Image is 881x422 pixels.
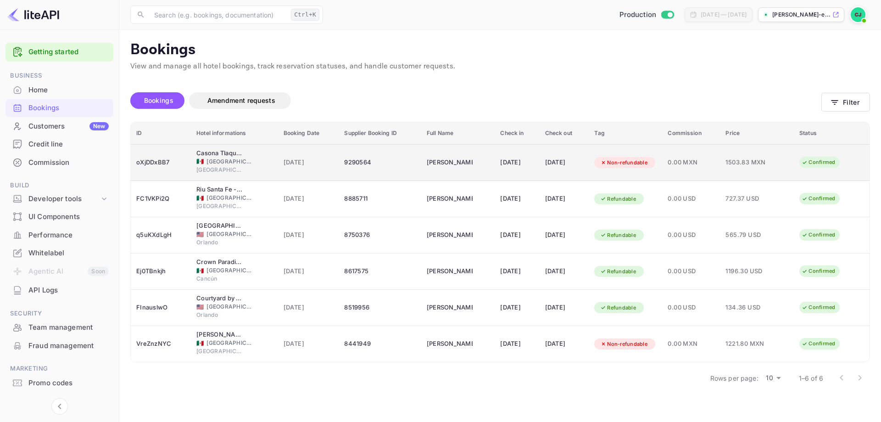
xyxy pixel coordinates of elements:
div: [DATE] [500,337,534,351]
div: API Logs [28,285,109,296]
div: Team management [28,322,109,333]
div: Mauricio Silva [427,228,473,242]
span: United States of America [196,231,204,237]
div: Confirmed [796,193,841,204]
div: [DATE] [545,155,584,170]
div: [DATE] [545,228,584,242]
span: [GEOGRAPHIC_DATA] [196,347,242,355]
span: [GEOGRAPHIC_DATA] [206,194,252,202]
th: Booking Date [278,122,339,145]
div: Refundable [594,266,642,277]
div: Team management [6,319,113,337]
div: Riu Santa Fe - All Inclusive [196,185,242,194]
th: Hotel informations [191,122,278,145]
a: Home [6,81,113,98]
span: Business [6,71,113,81]
div: Credit line [28,139,109,150]
span: [GEOGRAPHIC_DATA] [206,266,252,275]
span: Build [6,180,113,191]
th: Status [794,122,870,145]
a: Performance [6,226,113,243]
div: Customers [28,121,109,132]
div: Confirmed [796,265,841,277]
span: 0.00 USD [668,303,714,313]
div: [DATE] [545,191,584,206]
a: Commission [6,154,113,171]
button: Collapse navigation [51,398,68,415]
div: [DATE] [500,264,534,279]
span: 727.37 USD [725,194,771,204]
div: Home [6,81,113,99]
span: Amendment requests [207,96,275,104]
div: Krystal Urban Guadalajara [196,330,242,339]
span: Security [6,309,113,319]
div: Westgate Lakes Resort & Spa Universal Studios Area [196,221,242,231]
div: [DATE] — [DATE] [701,11,747,19]
div: [DATE] [545,264,584,279]
a: Promo codes [6,374,113,391]
a: CustomersNew [6,118,113,135]
th: Tag [589,122,662,145]
div: 10 [762,371,784,385]
div: API Logs [6,281,113,299]
div: Refundable [594,193,642,205]
div: Bookings [28,103,109,113]
div: Home [28,85,109,96]
div: Casona Tlaquepaque Temazcal y Spa [196,149,242,158]
span: Mexico [196,268,204,274]
div: Carla Barrios Juarez [427,337,473,351]
div: Confirmed [796,157,841,168]
div: UI Components [6,208,113,226]
div: Mauricio Silva [427,191,473,206]
span: [DATE] [284,266,334,276]
span: 134.36 USD [725,303,771,313]
div: Carla Barrios [427,264,473,279]
div: Promo codes [6,374,113,392]
div: Bookings [6,99,113,117]
span: [DATE] [284,303,334,313]
span: Bookings [144,96,173,104]
div: Confirmed [796,302,841,313]
span: Mexico [196,340,204,346]
div: Confirmed [796,338,841,349]
div: Ctrl+K [291,9,319,21]
div: Promo codes [28,378,109,388]
div: Performance [28,230,109,241]
th: Check in [495,122,539,145]
div: Fraud management [6,337,113,355]
div: [DATE] [500,191,534,206]
span: 1503.83 MXN [725,158,771,168]
div: 8519956 [344,300,415,315]
span: Marketing [6,364,113,374]
a: Team management [6,319,113,336]
a: API Logs [6,281,113,298]
span: [GEOGRAPHIC_DATA] [206,339,252,347]
div: Commission [28,158,109,168]
span: Production [619,10,657,20]
span: Cancún [196,275,242,283]
div: FInauslwO [136,300,185,315]
p: [PERSON_NAME]-e... [772,11,831,19]
th: Supplier Booking ID [339,122,421,145]
div: Confirmed [796,229,841,241]
input: Search (e.g. bookings, documentation) [149,6,287,24]
span: [GEOGRAPHIC_DATA] [206,303,252,311]
th: Full Name [421,122,495,145]
span: 0.00 MXN [668,339,714,349]
span: [DATE] [284,230,334,240]
div: Refundable [594,302,642,314]
span: [GEOGRAPHIC_DATA][PERSON_NAME] [196,202,242,210]
div: Non-refundable [594,157,653,169]
div: VreZnzNYC [136,337,185,351]
div: 8885711 [344,191,415,206]
span: [GEOGRAPHIC_DATA] [196,166,242,174]
span: Mexico [196,158,204,164]
span: 0.00 USD [668,266,714,276]
div: account-settings tabs [130,92,821,109]
div: Fraud management [28,341,109,351]
div: [DATE] [500,228,534,242]
span: 565.79 USD [725,230,771,240]
div: [DATE] [545,337,584,351]
div: Ej0TBnkjh [136,264,185,279]
th: Price [720,122,794,145]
